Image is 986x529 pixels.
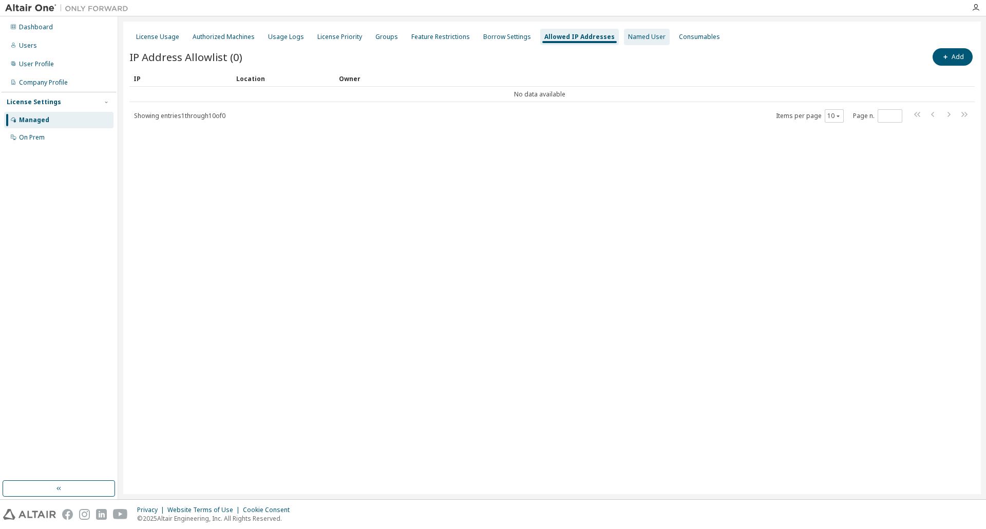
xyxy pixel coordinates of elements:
[317,33,362,41] div: License Priority
[19,79,68,87] div: Company Profile
[193,33,255,41] div: Authorized Machines
[19,23,53,31] div: Dashboard
[167,506,243,514] div: Website Terms of Use
[19,42,37,50] div: Users
[375,33,398,41] div: Groups
[19,60,54,68] div: User Profile
[129,87,950,102] td: No data available
[129,50,242,64] span: IP Address Allowlist (0)
[339,70,946,87] div: Owner
[79,509,90,520] img: instagram.svg
[236,70,331,87] div: Location
[679,33,720,41] div: Consumables
[113,509,128,520] img: youtube.svg
[544,33,615,41] div: Allowed IP Addresses
[137,514,296,523] p: © 2025 Altair Engineering, Inc. All Rights Reserved.
[3,509,56,520] img: altair_logo.svg
[19,133,45,142] div: On Prem
[7,98,61,106] div: License Settings
[137,506,167,514] div: Privacy
[134,111,225,120] span: Showing entries 1 through 10 of 0
[628,33,666,41] div: Named User
[5,3,134,13] img: Altair One
[411,33,470,41] div: Feature Restrictions
[483,33,531,41] div: Borrow Settings
[268,33,304,41] div: Usage Logs
[853,109,902,123] span: Page n.
[62,509,73,520] img: facebook.svg
[933,48,973,66] button: Add
[827,112,841,120] button: 10
[96,509,107,520] img: linkedin.svg
[134,70,228,87] div: IP
[19,116,49,124] div: Managed
[776,109,844,123] span: Items per page
[243,506,296,514] div: Cookie Consent
[136,33,179,41] div: License Usage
